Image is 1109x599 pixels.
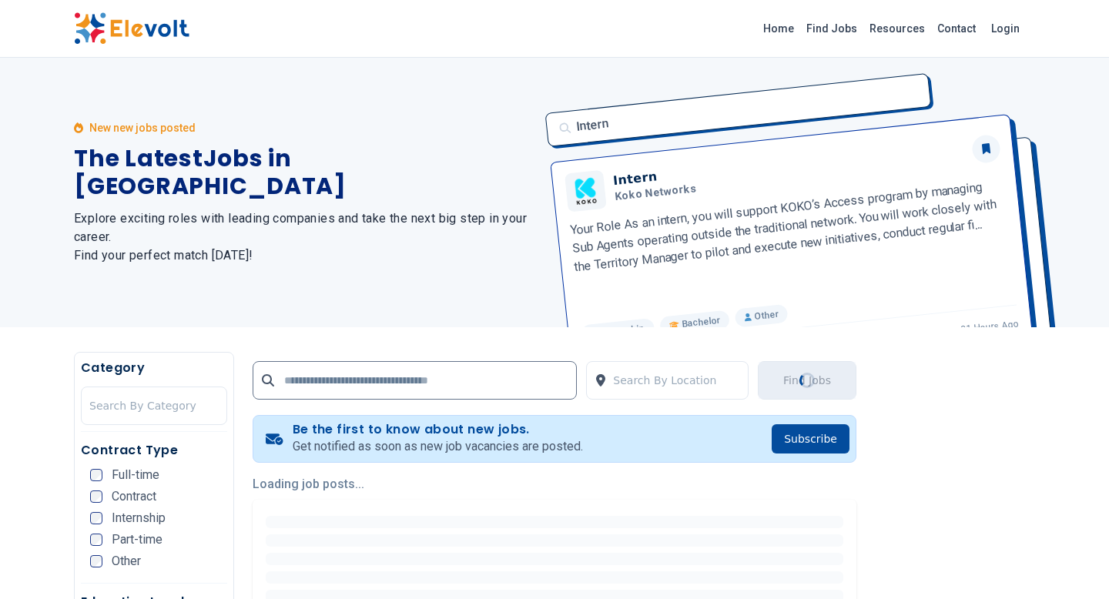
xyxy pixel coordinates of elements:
[799,372,816,389] div: Loading...
[253,475,856,494] p: Loading job posts...
[112,534,162,546] span: Part-time
[757,16,800,41] a: Home
[1032,525,1109,599] iframe: Chat Widget
[800,16,863,41] a: Find Jobs
[74,12,189,45] img: Elevolt
[772,424,849,453] button: Subscribe
[89,120,196,136] p: New new jobs posted
[112,490,156,503] span: Contract
[863,16,931,41] a: Resources
[90,555,102,567] input: Other
[74,209,536,265] h2: Explore exciting roles with leading companies and take the next big step in your career. Find you...
[90,534,102,546] input: Part-time
[81,441,227,460] h5: Contract Type
[90,490,102,503] input: Contract
[112,469,159,481] span: Full-time
[931,16,982,41] a: Contact
[758,361,856,400] button: Find JobsLoading...
[112,555,141,567] span: Other
[74,145,536,200] h1: The Latest Jobs in [GEOGRAPHIC_DATA]
[112,512,166,524] span: Internship
[81,359,227,377] h5: Category
[982,13,1029,44] a: Login
[90,469,102,481] input: Full-time
[293,422,583,437] h4: Be the first to know about new jobs.
[293,437,583,456] p: Get notified as soon as new job vacancies are posted.
[90,512,102,524] input: Internship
